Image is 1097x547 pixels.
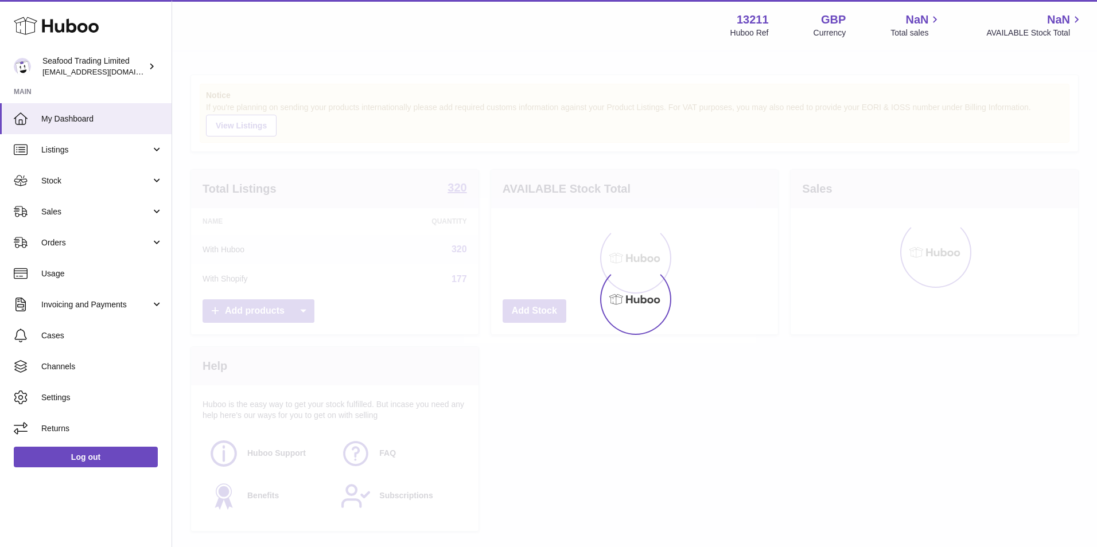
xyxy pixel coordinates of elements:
span: [EMAIL_ADDRESS][DOMAIN_NAME] [42,67,169,76]
span: Orders [41,237,151,248]
span: AVAILABLE Stock Total [986,28,1083,38]
span: Total sales [890,28,942,38]
a: Log out [14,447,158,467]
strong: 13211 [737,12,769,28]
span: NaN [1047,12,1070,28]
span: Invoicing and Payments [41,299,151,310]
span: Cases [41,330,163,341]
div: Huboo Ref [730,28,769,38]
img: internalAdmin-13211@internal.huboo.com [14,58,31,75]
span: Listings [41,144,151,155]
span: Sales [41,206,151,217]
a: NaN AVAILABLE Stock Total [986,12,1083,38]
span: NaN [905,12,928,28]
span: Returns [41,423,163,434]
span: Usage [41,268,163,279]
span: My Dashboard [41,114,163,124]
span: Settings [41,392,163,403]
strong: GBP [821,12,846,28]
span: Channels [41,361,163,372]
a: NaN Total sales [890,12,942,38]
div: Currency [814,28,846,38]
span: Stock [41,175,151,186]
div: Seafood Trading Limited [42,56,146,77]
